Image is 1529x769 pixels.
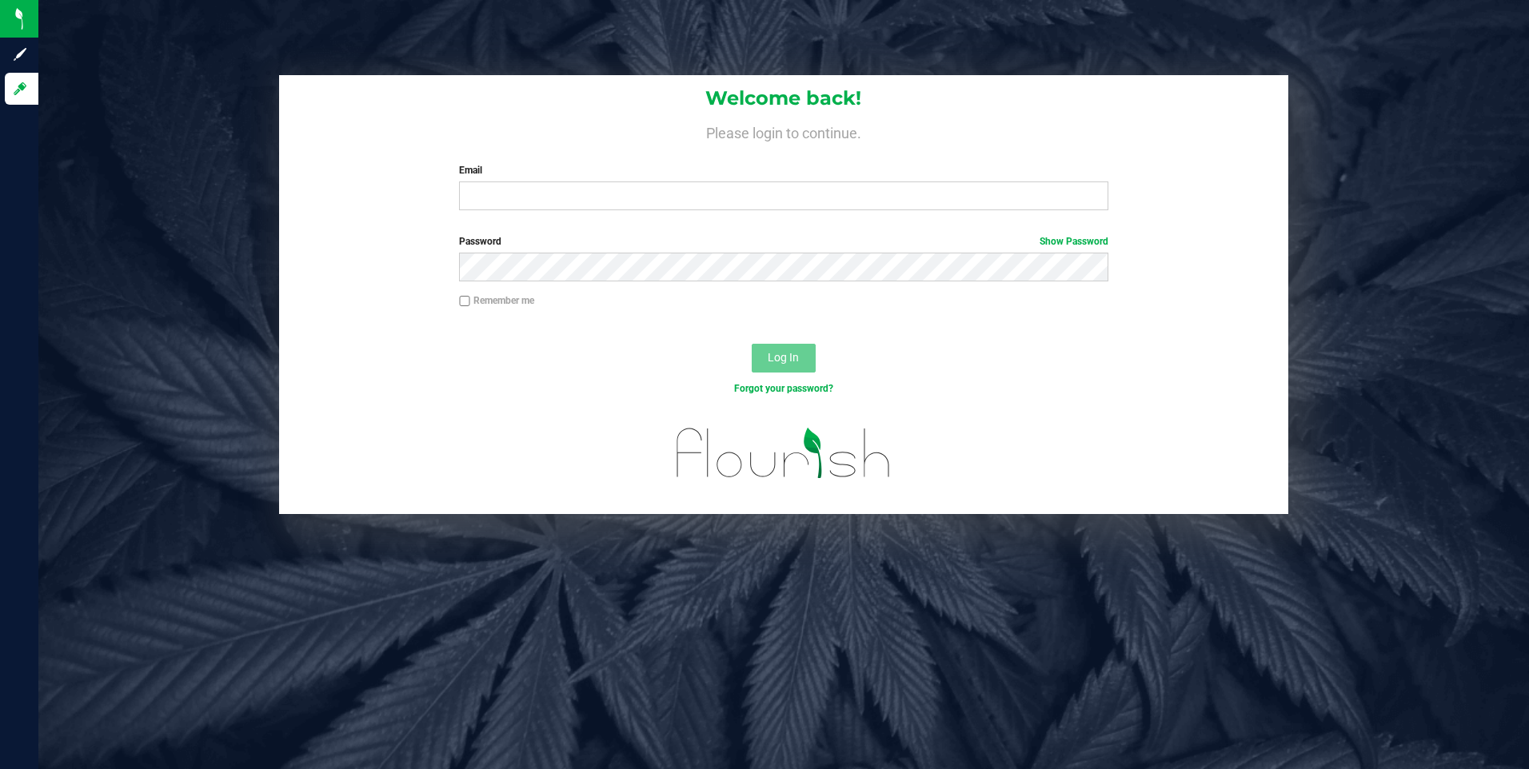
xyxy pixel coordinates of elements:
label: Remember me [459,293,534,308]
a: Show Password [1040,236,1108,247]
a: Forgot your password? [734,383,833,394]
inline-svg: Sign up [12,46,28,62]
button: Log In [752,344,816,373]
span: Password [459,236,501,247]
label: Email [459,163,1108,177]
span: Log In [768,351,799,364]
h1: Welcome back! [279,88,1289,109]
h4: Please login to continue. [279,122,1289,141]
img: flourish_logo.svg [657,412,910,494]
input: Remember me [459,296,470,307]
inline-svg: Log in [12,81,28,97]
